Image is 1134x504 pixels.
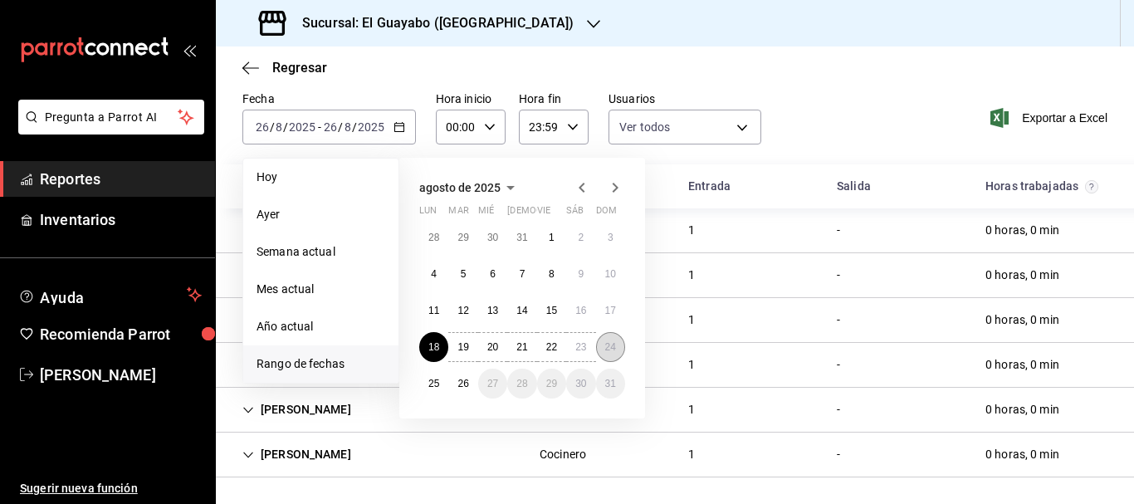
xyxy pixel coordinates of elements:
div: Cell [675,215,708,246]
input: ---- [288,120,316,134]
span: Ver todos [619,119,670,135]
abbr: 29 de agosto de 2025 [546,378,557,389]
div: Cell [229,260,364,291]
button: Exportar a Excel [994,108,1107,128]
label: Hora inicio [436,93,506,105]
button: open_drawer_menu [183,43,196,56]
span: / [283,120,288,134]
div: Cocinero [540,446,586,463]
div: Cell [675,260,708,291]
div: HeadCell [824,171,972,202]
button: 29 de agosto de 2025 [537,369,566,399]
button: 31 de julio de 2025 [507,223,536,252]
div: Cell [972,305,1073,335]
span: Sugerir nueva función [20,480,202,497]
div: HeadCell [972,171,1121,202]
div: Row [216,253,1134,298]
span: Reportes [40,168,202,190]
div: Cell [972,215,1073,246]
abbr: 2 de agosto de 2025 [578,232,584,243]
abbr: 15 de agosto de 2025 [546,305,557,316]
div: Cell [972,439,1073,470]
button: 5 de agosto de 2025 [448,259,477,289]
abbr: 8 de agosto de 2025 [549,268,555,280]
abbr: 22 de agosto de 2025 [546,341,557,353]
abbr: 12 de agosto de 2025 [457,305,468,316]
button: 21 de agosto de 2025 [507,332,536,362]
button: 9 de agosto de 2025 [566,259,595,289]
span: / [270,120,275,134]
div: Cell [824,305,853,335]
button: 7 de agosto de 2025 [507,259,536,289]
div: Cell [824,260,853,291]
button: 2 de agosto de 2025 [566,223,595,252]
div: Container [216,164,1134,477]
button: 28 de julio de 2025 [419,223,448,252]
abbr: 16 de agosto de 2025 [575,305,586,316]
div: Cell [824,439,853,470]
span: - [318,120,321,134]
abbr: 17 de agosto de 2025 [605,305,616,316]
abbr: 1 de agosto de 2025 [549,232,555,243]
input: -- [323,120,338,134]
button: 19 de agosto de 2025 [448,332,477,362]
button: 3 de agosto de 2025 [596,223,625,252]
span: Mes actual [257,281,385,298]
button: 4 de agosto de 2025 [419,259,448,289]
div: Cell [824,350,853,380]
abbr: 11 de agosto de 2025 [428,305,439,316]
span: Regresar [272,60,327,76]
button: 22 de agosto de 2025 [537,332,566,362]
button: 29 de julio de 2025 [448,223,477,252]
input: -- [344,120,352,134]
span: / [338,120,343,134]
button: 17 de agosto de 2025 [596,296,625,325]
button: 1 de agosto de 2025 [537,223,566,252]
span: Ayer [257,206,385,223]
input: ---- [357,120,385,134]
abbr: 10 de agosto de 2025 [605,268,616,280]
abbr: 30 de agosto de 2025 [575,378,586,389]
div: Cell [229,350,364,380]
span: Año actual [257,318,385,335]
button: 18 de agosto de 2025 [419,332,448,362]
label: Fecha [242,93,416,105]
svg: El total de horas trabajadas por usuario es el resultado de la suma redondeada del registro de ho... [1085,180,1098,193]
input: -- [255,120,270,134]
abbr: domingo [596,205,617,223]
div: Cell [824,215,853,246]
abbr: 26 de agosto de 2025 [457,378,468,389]
button: 11 de agosto de 2025 [419,296,448,325]
abbr: 6 de agosto de 2025 [490,268,496,280]
abbr: 14 de agosto de 2025 [516,305,527,316]
abbr: martes [448,205,468,223]
abbr: 25 de agosto de 2025 [428,378,439,389]
div: Head [216,164,1134,208]
span: Recomienda Parrot [40,323,202,345]
div: Row [216,388,1134,433]
abbr: 7 de agosto de 2025 [520,268,525,280]
abbr: 9 de agosto de 2025 [578,268,584,280]
button: 23 de agosto de 2025 [566,332,595,362]
label: Usuarios [609,93,761,105]
abbr: viernes [537,205,550,223]
abbr: 23 de agosto de 2025 [575,341,586,353]
span: agosto de 2025 [419,181,501,194]
span: Pregunta a Parrot AI [45,109,178,126]
button: 26 de agosto de 2025 [448,369,477,399]
abbr: 27 de agosto de 2025 [487,378,498,389]
button: 6 de agosto de 2025 [478,259,507,289]
div: Cell [675,305,708,335]
abbr: jueves [507,205,605,223]
div: Cell [824,394,853,425]
abbr: 20 de agosto de 2025 [487,341,498,353]
button: 25 de agosto de 2025 [419,369,448,399]
div: HeadCell [675,171,824,202]
abbr: 5 de agosto de 2025 [461,268,467,280]
abbr: 21 de agosto de 2025 [516,341,527,353]
div: Cell [675,350,708,380]
abbr: lunes [419,205,437,223]
div: Cell [675,394,708,425]
div: Cell [229,305,364,335]
div: Cell [972,260,1073,291]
